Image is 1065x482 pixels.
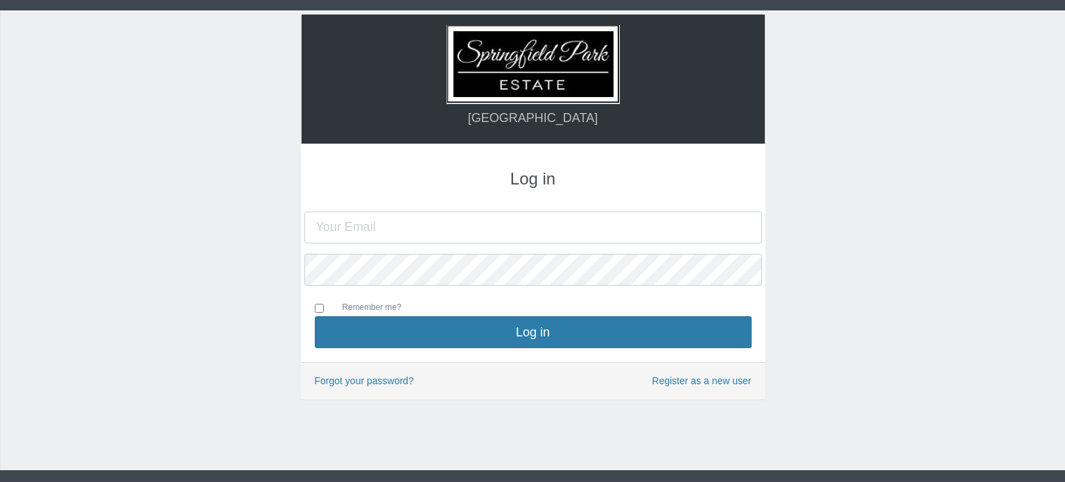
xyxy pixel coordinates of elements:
[315,170,752,188] h3: Log in
[304,212,762,243] input: Your Email
[315,304,324,313] input: Remember me?
[315,316,752,348] button: Log in
[315,375,414,386] a: Forgot your password?
[447,25,620,104] img: Logo
[329,301,401,316] label: Remember me?
[315,112,751,126] h4: [GEOGRAPHIC_DATA]
[652,373,751,389] a: Register as a new user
